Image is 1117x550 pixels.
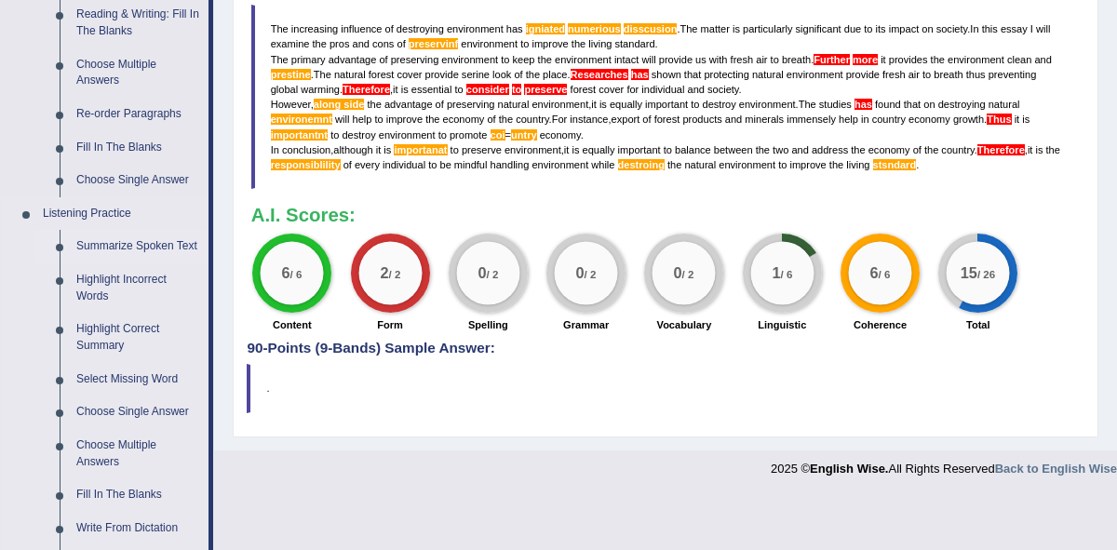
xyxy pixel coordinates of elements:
span: conclusion [282,144,330,155]
span: immensely [787,114,836,125]
a: Choose Multiple Answers [68,48,209,98]
span: us [695,54,707,65]
blockquote: . . . . . . . , . , , . . , . = . , , . , . [251,5,1081,189]
span: its [876,23,886,34]
span: Did you mean “alongside”? [314,99,341,110]
span: impact [889,23,920,34]
span: clean [1007,54,1031,65]
span: to [374,114,383,125]
span: society [707,84,739,95]
span: improve [532,38,568,49]
span: improve [789,159,826,170]
span: economy [868,144,910,155]
span: provide [846,69,880,80]
span: equally [610,99,642,110]
span: and [791,144,808,155]
span: You should probably use “have”. (did you mean: have) [855,99,872,110]
span: keep [513,54,535,65]
span: of [913,144,922,155]
span: individual [383,159,425,170]
span: The verb ‘consider’ is used with the gerund form. (did you mean: consider preserving) [521,84,524,95]
span: natural [989,99,1020,110]
span: air [756,54,767,65]
span: natural [498,99,530,110]
span: is [599,99,607,110]
a: Write From Dictation [68,512,209,545]
span: and [688,84,705,95]
label: Grammar [563,317,609,332]
span: to [922,69,931,80]
span: standard [615,38,655,49]
span: will [641,54,655,65]
span: The [680,23,697,34]
small: / 2 [487,269,499,281]
span: Did you mean “alongside”? [343,99,364,110]
span: the [499,114,513,125]
span: is [1022,114,1030,125]
span: Possible spelling mistake found. (did you mean: COI) [491,129,505,141]
span: preserving [447,99,495,110]
span: in [861,114,869,125]
span: between [714,144,753,155]
big: 6 [870,265,879,282]
span: has [506,23,523,34]
span: individual [641,84,684,95]
span: destroy [342,129,375,141]
span: of [379,54,387,65]
span: of [397,38,405,49]
span: equally [582,144,614,155]
span: environment [739,99,796,110]
a: Highlight Incorrect Words [68,263,209,313]
a: Highlight Correct Summary [68,313,209,362]
span: preserve [462,144,502,155]
span: living [588,38,612,49]
label: Spelling [468,317,508,332]
span: I [1030,23,1033,34]
span: Possible spelling mistake found. (did you mean: important) [394,144,447,155]
span: place [543,69,567,80]
label: Coherence [854,317,907,332]
label: Content [273,317,312,332]
span: particularly [743,23,792,34]
a: Listening Practice [34,197,209,231]
span: Possible spelling mistake found. (did you mean: prestige) [271,69,311,80]
span: economy [443,114,485,125]
span: to [771,54,779,65]
span: provide [659,54,693,65]
small: / 2 [682,269,694,281]
span: of [343,159,352,170]
span: two [773,144,788,155]
span: it [376,144,382,155]
a: Summarize Spoken Text [68,230,209,263]
small: / 2 [585,269,597,281]
span: matter [701,23,730,34]
span: environment [379,129,436,141]
span: natural [684,159,716,170]
span: forest [369,69,395,80]
span: The verb ‘consider’ is used with the gerund form. (did you mean: consider preserving) [512,84,521,95]
span: natural [334,69,366,80]
span: the [756,144,770,155]
span: of [487,114,495,125]
span: the [425,114,439,125]
span: environment [461,38,518,49]
span: provide [425,69,459,80]
span: increasing [291,23,338,34]
span: destroying [938,99,986,110]
span: and [1034,54,1051,65]
span: to [520,38,529,49]
label: Total [966,317,990,332]
span: the [526,69,540,80]
span: to [664,144,672,155]
span: the [313,38,327,49]
small: / 6 [290,269,303,281]
span: Possible spelling mistake found. (did you mean: environment) [271,114,332,125]
a: Choose Single Answer [68,396,209,429]
span: mindful [454,159,488,170]
span: help [839,114,858,125]
span: This adverb is normally spelled as one word. (did you mean: Furthermore) [853,54,878,65]
span: and [353,38,370,49]
span: essential [411,84,452,95]
span: cover [397,69,422,80]
span: environment [719,159,775,170]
